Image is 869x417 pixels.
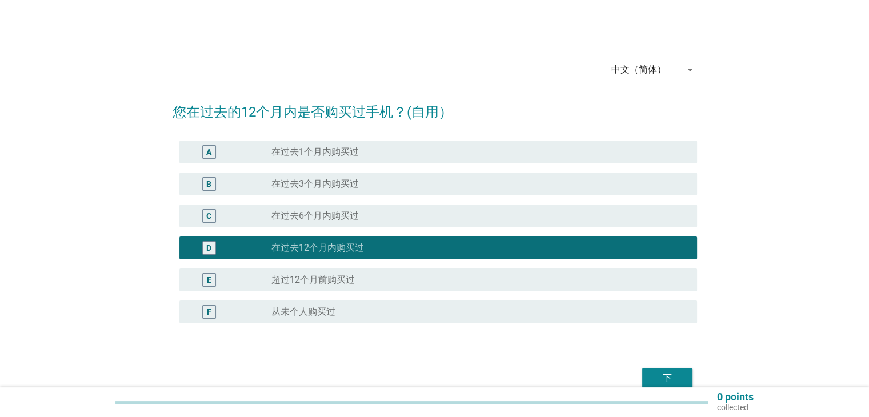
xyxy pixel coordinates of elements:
[271,242,364,254] label: 在过去12个月内购买过
[206,242,211,254] div: D
[642,368,692,388] button: 下
[206,178,211,190] div: B
[271,178,359,190] label: 在过去3个月内购买过
[683,63,697,77] i: arrow_drop_down
[271,210,359,222] label: 在过去6个月内购买过
[271,146,359,158] label: 在过去1个月内购买过
[611,65,666,75] div: 中文（简体）
[651,371,683,385] div: 下
[207,306,211,318] div: F
[717,392,754,402] p: 0 points
[206,146,211,158] div: A
[271,306,335,318] label: 从未个人购买过
[173,90,697,122] h2: 您在过去的12个月内是否购买过手机？(自用）
[717,402,754,412] p: collected
[271,274,355,286] label: 超过12个月前购买过
[206,210,211,222] div: C
[207,274,211,286] div: E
